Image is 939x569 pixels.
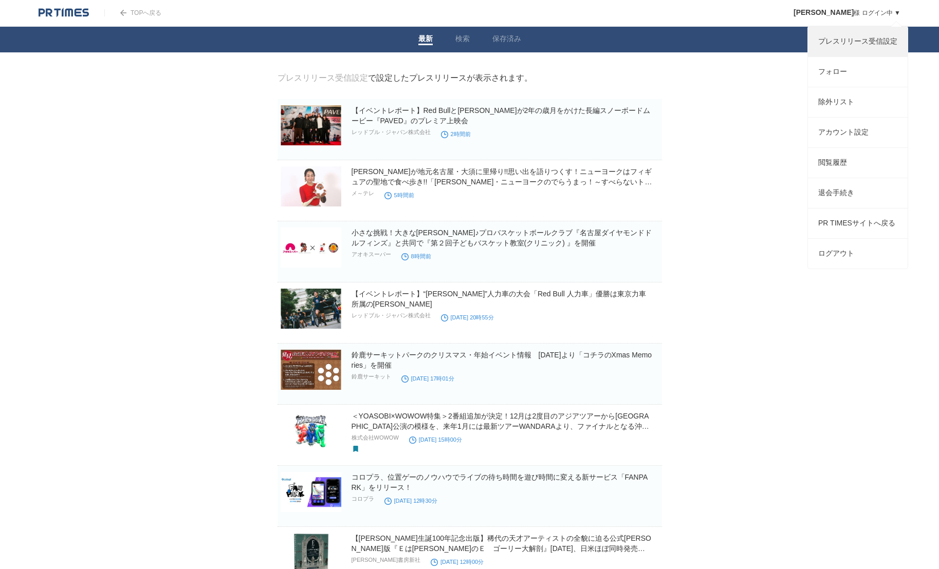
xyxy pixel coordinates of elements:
time: [DATE] 12時00分 [431,559,484,565]
img: logo.png [39,8,89,18]
a: フォロー [808,57,908,87]
p: メ～テレ [352,189,374,197]
a: 閲覧履歴 [808,148,908,178]
p: [PERSON_NAME]書房新社 [352,556,420,564]
img: 浅田真央が地元名古屋・大須に里帰り!!思い出を語りつくす！ニューヨークはフィギュアの聖地で食べ歩き!!「浅田真央・ニューヨークのでらうまっ！～すべらないトーク＆グルメ～」 [281,166,341,206]
time: 8時間前 [401,253,431,259]
span: [PERSON_NAME] [794,8,854,16]
a: 除外リスト [808,87,908,117]
div: で設定したプレスリリースが表示されます。 [278,73,532,84]
img: save_button_saved.svg [352,445,360,453]
img: 小さな挑戦！大きな未来♪プロバスケットボールクラブ『名古屋ダイヤモンドドルフィンズ』と共同で『第２回子どもバスケット教室(クリニック) 』を開催 [281,227,341,268]
p: 鈴鹿サーキット [352,373,391,381]
a: 【[PERSON_NAME]生誕100年記念出版】稀代の天才アーティストの全貌に迫る公式[PERSON_NAME]版『Ｅは[PERSON_NAME]のＥ ゴーリー大解剖』[DATE]、日米ほぼ同... [352,534,651,563]
a: プレスリリース受信設定 [808,27,908,56]
a: ログアウト [808,239,908,269]
img: 【イベントレポート】“日本初”人力車の大会「Red Bull 人力車」優勝は東京力車所属の小林歩夢さん [281,289,341,329]
a: 【イベントレポート】“[PERSON_NAME]”人力車の大会「Red Bull 人力車」優勝は東京力車所属の[PERSON_NAME] [352,290,646,308]
a: 最新 [418,34,433,45]
p: レッドブル・ジャパン株式会社 [352,312,431,319]
a: 【イベントレポート】Red Bullと[PERSON_NAME]が2年の歳月をかけた長編スノーボードムービー『PAVED』のプレミア上映会 [352,106,651,125]
a: TOPへ戻る [104,9,161,16]
a: [PERSON_NAME]様 ログイン中 ▼ [794,9,900,16]
time: [DATE] 15時00分 [409,437,462,443]
a: [PERSON_NAME]が地元名古屋・大須に里帰り!!思い出を語りつくす！ニューヨークはフィギュアの聖地で食べ歩き!!「[PERSON_NAME]・ニューヨークのでらうまっ！～すべらないトーク... [352,167,652,196]
img: 【イベントレポート】Red BullとBurtonが2年の歳月をかけた長編スノーボードムービー『PAVED』のプレミア上映会 [281,105,341,145]
a: ＜YOASOBI×WOWOW特集＞2番組追加が決定！12月は2度目のアジアツアーから[GEOGRAPHIC_DATA]公演の模様を、来年1月には最新ツアーWANDARAより、ファイナルとなる沖縄... [352,412,649,441]
a: コロプラ、位置ゲーのノウハウでライブの待ち時間を遊び時間に変える新サービス「FANPARK」をリリース！ [352,473,648,491]
p: 株式会社WOWOW [352,434,399,442]
a: 退会手続き [808,178,908,208]
img: ＜YOASOBI×WOWOW特集＞2番組追加が決定！12月は2度目のアジアツアーからシンガポール公演の模様を、来年1月には最新ツアーWANDARAより、ファイナルとなる沖縄公演の模様を放送・配信！ [281,411,341,451]
p: アオキスーパー [352,251,391,258]
p: コロプラ [352,495,374,503]
img: 鈴鹿サーキットパークのクリスマス・年始イベント情報 11月8日(土)より「コチラのXmas Memories」を開催 [281,350,341,390]
img: コロプラ、位置ゲーのノウハウでライブの待ち時間を遊び時間に変える新サービス「FANPARK」をリリース！ [281,472,341,512]
time: 2時間前 [441,131,471,137]
a: アカウント設定 [808,118,908,147]
time: [DATE] 17時01分 [401,375,454,382]
a: 鈴鹿サーキットパークのクリスマス・年始イベント情報 [DATE]より「コチラのXmas Memories」を開催 [352,351,652,369]
time: [DATE] 12時30分 [384,498,437,504]
a: 検索 [455,34,470,45]
a: 保存済み [492,34,521,45]
time: 5時間前 [384,192,414,198]
a: 小さな挑戦！大きな[PERSON_NAME]♪プロバスケットボールクラブ『名古屋ダイヤモンドドルフィンズ』と共同で『第２回子どもバスケット教室(クリニック) 』を開催 [352,229,652,247]
time: [DATE] 20時55分 [441,314,494,320]
img: arrow.png [120,10,126,16]
a: プレスリリース受信設定 [278,73,368,82]
a: PR TIMESサイトへ戻る [808,208,908,238]
p: レッドブル・ジャパン株式会社 [352,128,431,136]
